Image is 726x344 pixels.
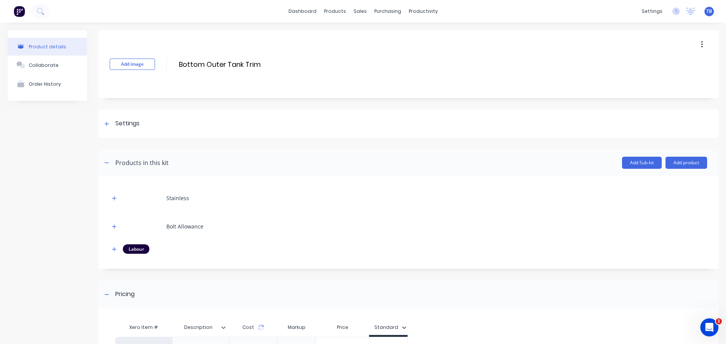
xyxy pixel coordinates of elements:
[29,81,61,87] div: Order History
[405,6,442,17] div: productivity
[320,6,350,17] div: products
[8,38,87,56] button: Product details
[374,324,398,331] div: Standard
[8,74,87,93] button: Order History
[172,318,224,337] div: Description
[29,44,66,49] div: Product details
[115,320,172,335] div: Xero Item #
[14,6,25,17] img: Factory
[8,56,87,74] button: Collaborate
[277,320,316,335] div: Markup
[242,324,254,331] span: Cost
[638,6,666,17] div: settings
[110,59,155,70] button: Add image
[371,6,405,17] div: purchasing
[316,320,369,335] div: Price
[229,320,277,335] div: Cost
[665,157,707,169] button: Add product
[166,222,203,230] div: Bolt Allowance
[178,59,312,70] input: Enter kit name
[622,157,662,169] button: Add Sub-kit
[371,322,410,333] button: Standard
[350,6,371,17] div: sales
[706,8,712,15] span: TB
[115,119,140,128] div: Settings
[716,318,722,324] span: 1
[172,320,229,335] div: Description
[29,62,59,68] div: Collaborate
[115,158,169,167] div: Products in this kit
[285,6,320,17] a: dashboard
[123,244,149,253] div: Labour
[166,194,189,202] div: Stainless
[700,318,718,336] iframe: Intercom live chat
[115,290,135,299] div: Pricing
